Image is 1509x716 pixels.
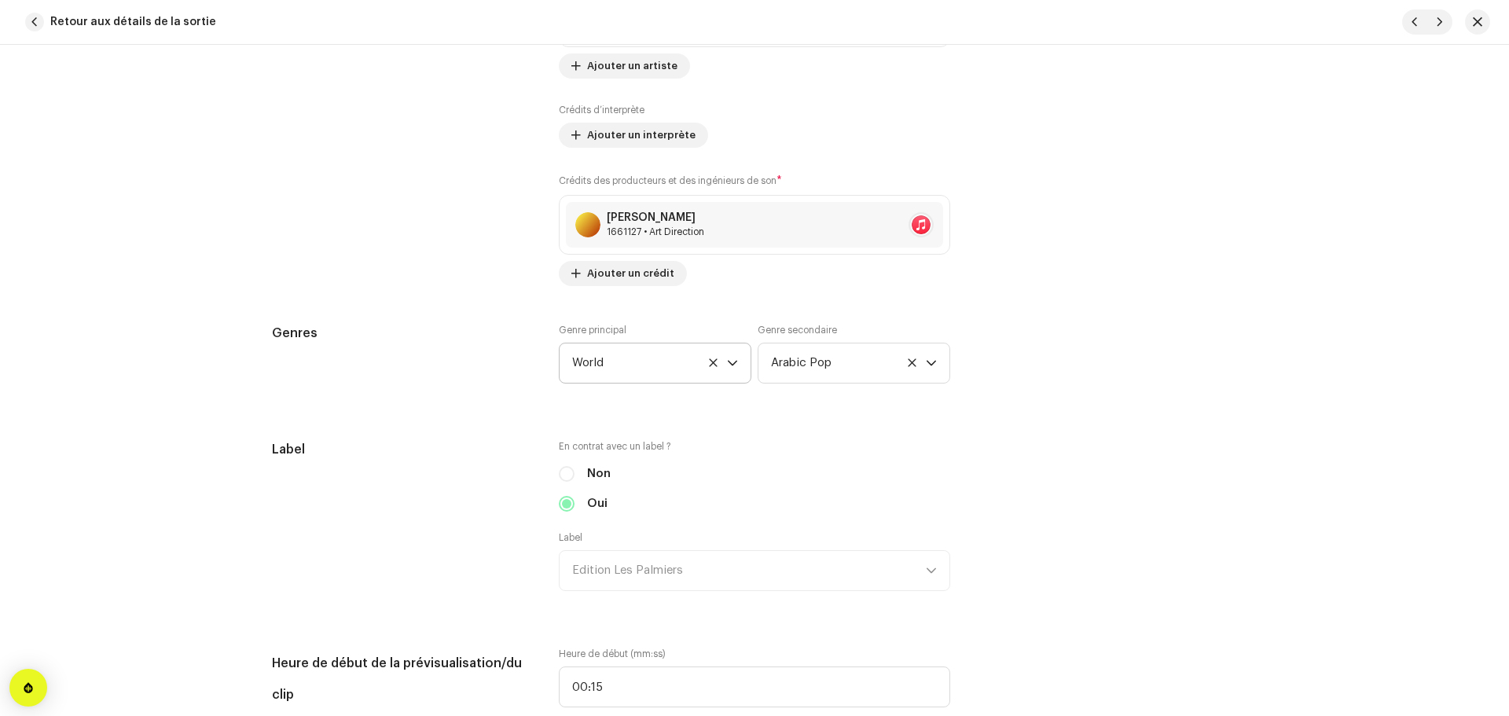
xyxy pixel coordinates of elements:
[559,104,644,116] label: Crédits d’interprète
[559,176,777,185] small: Crédits des producteurs et des ingénieurs de son
[272,648,534,710] h5: Heure de début de la prévisualisation/du clip
[607,211,704,224] div: [PERSON_NAME]
[559,666,950,707] input: 00:15
[758,324,837,336] label: Genre secondaire
[559,123,708,148] button: Ajouter un interprète
[559,324,626,336] label: Genre principal
[559,648,950,660] label: Heure de début (mm:ss)
[926,343,937,383] div: dropdown trigger
[272,440,534,459] h5: Label
[587,465,611,483] label: Non
[587,258,674,289] span: Ajouter un crédit
[587,495,608,512] label: Oui
[559,261,687,286] button: Ajouter un crédit
[587,50,677,82] span: Ajouter un artiste
[559,440,950,453] label: En contrat avec un label ?
[272,324,534,343] h5: Genres
[607,226,704,238] div: Art Direction
[727,343,738,383] div: dropdown trigger
[587,119,696,151] span: Ajouter un interprète
[559,531,585,544] label: Label
[572,343,727,383] span: World
[771,343,926,383] span: Arabic Pop
[559,53,690,79] button: Ajouter un artiste
[9,669,47,707] div: Open Intercom Messenger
